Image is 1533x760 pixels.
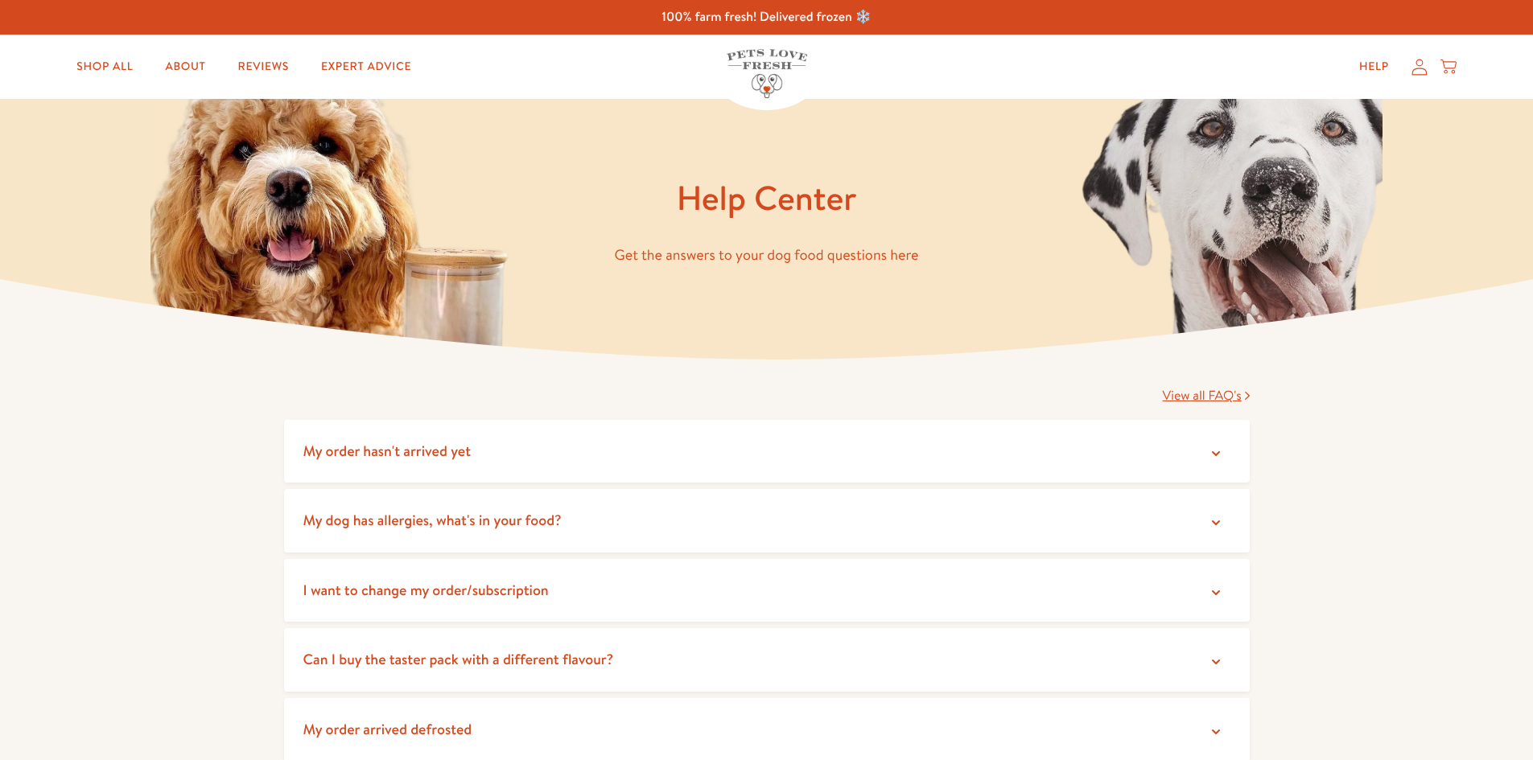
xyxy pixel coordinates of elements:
[1163,387,1250,405] a: View all FAQ's
[303,510,562,530] span: My dog has allergies, what's in your food?
[303,719,472,739] span: My order arrived defrosted
[303,580,549,600] span: I want to change my order/subscription
[225,51,302,83] a: Reviews
[727,49,807,98] img: Pets Love Fresh
[284,420,1250,483] summary: My order hasn't arrived yet
[152,51,218,83] a: About
[1163,387,1242,405] span: View all FAQ's
[303,441,472,461] span: My order hasn't arrived yet
[284,559,1250,622] summary: I want to change my order/subscription
[303,649,614,669] span: Can I buy the taster pack with a different flavour?
[284,176,1250,220] h1: Help Center
[284,243,1250,268] p: Get the answers to your dog food questions here
[284,628,1250,692] summary: Can I buy the taster pack with a different flavour?
[284,489,1250,553] summary: My dog has allergies, what's in your food?
[308,51,424,83] a: Expert Advice
[1346,51,1402,83] a: Help
[64,51,146,83] a: Shop All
